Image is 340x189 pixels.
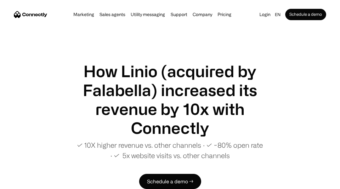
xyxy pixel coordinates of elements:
[216,12,233,17] a: Pricing
[76,62,264,137] h1: How Linio (acquired by Falabella) increased its revenue by 10x with Connectly
[98,12,127,17] a: Sales agents
[6,177,38,187] aside: Language selected: English
[258,10,272,19] a: Login
[129,12,167,17] a: Utility messaging
[76,140,264,161] p: ✓ 10X higher revenue vs. other channels ∙ ✓ ~80% open rate ∙ ✓ 5x website visits vs. other channels
[139,174,201,189] a: Schedule a demo →
[191,10,214,19] div: Company
[169,12,189,17] a: Support
[275,10,280,19] div: en
[285,9,326,20] a: Schedule a demo
[272,10,285,19] div: en
[193,10,212,19] div: Company
[71,12,96,17] a: Marketing
[14,10,47,19] a: home
[13,178,38,187] ul: Language list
